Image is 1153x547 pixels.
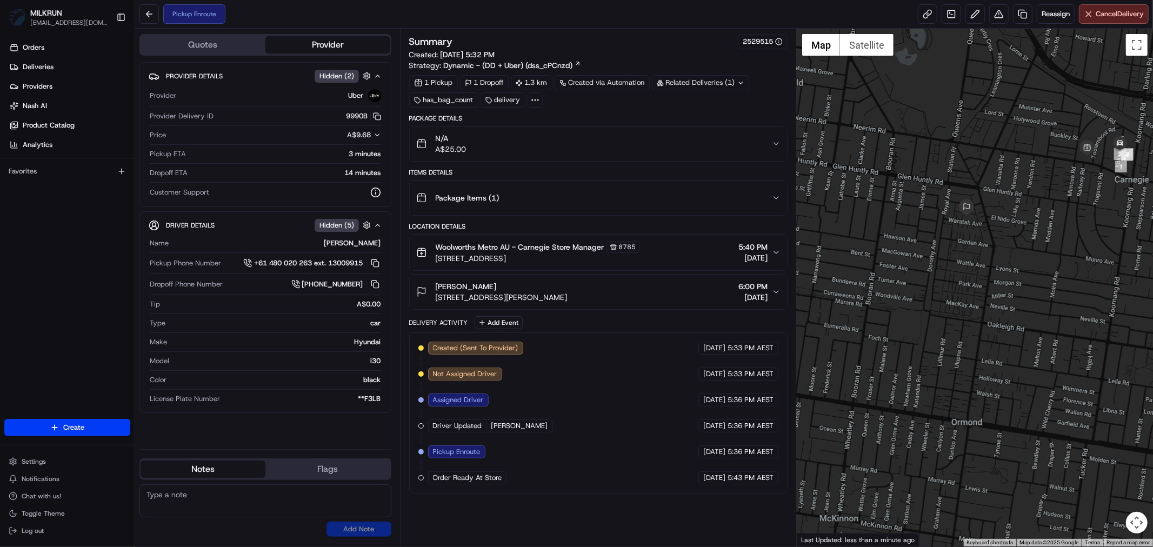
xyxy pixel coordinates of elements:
button: Toggle fullscreen view [1126,34,1148,56]
div: Created via Automation [555,75,650,90]
a: Deliveries [4,58,135,76]
span: Dropoff ETA [150,168,188,178]
button: Woolworths Metro AU - Carnegie Store Manager8785[STREET_ADDRESS]5:40 PM[DATE] [410,235,787,270]
button: N/AA$25.00 [410,126,787,161]
span: Dropoff Phone Number [150,279,223,289]
span: 5:43 PM AEST [728,473,774,483]
span: Settings [22,457,46,466]
h3: Summary [409,37,453,46]
span: Order Ready At Store [433,473,502,483]
span: [DATE] [738,252,768,263]
div: black [171,375,381,385]
span: Deliveries [23,62,54,72]
span: 5:40 PM [738,242,768,252]
span: Orders [23,43,44,52]
div: 3 minutes [190,149,381,159]
div: Delivery Activity [409,318,468,327]
span: [DATE] [703,395,725,405]
span: Create [63,423,84,432]
span: Customer Support [150,188,209,197]
div: 1 [1115,161,1127,172]
span: Created (Sent To Provider) [433,343,518,353]
div: Related Deliveries (1) [652,75,749,90]
span: Provider [150,91,176,101]
span: License Plate Number [150,394,220,404]
button: CancelDelivery [1079,4,1149,24]
a: Product Catalog [4,117,135,134]
span: Pickup ETA [150,149,186,159]
a: Terms (opens in new tab) [1085,539,1100,545]
button: Create [4,419,130,436]
button: MILKRUNMILKRUN[EMAIL_ADDRESS][DOMAIN_NAME] [4,4,112,30]
span: MILKRUN [30,8,62,18]
span: [PERSON_NAME] [491,421,548,431]
div: Items Details [409,168,788,177]
span: Hidden ( 2 ) [319,71,354,81]
span: Assigned Driver [433,395,484,405]
span: N/A [436,133,466,144]
span: Price [150,130,166,140]
span: Hidden ( 5 ) [319,221,354,230]
span: A$9.68 [348,130,371,139]
button: Keyboard shortcuts [967,539,1013,546]
button: [EMAIL_ADDRESS][DOMAIN_NAME] [30,18,108,27]
span: [STREET_ADDRESS][PERSON_NAME] [436,292,568,303]
span: Tip [150,299,160,309]
button: Chat with us! [4,489,130,504]
button: Driver DetailsHidden (5) [149,216,382,234]
button: 2529515 [743,37,783,46]
div: Strategy: [409,60,581,71]
span: Reassign [1042,9,1070,19]
button: Reassign [1037,4,1075,24]
span: Color [150,375,166,385]
div: Last Updated: less than a minute ago [797,533,919,546]
span: [DATE] [703,473,725,483]
button: Notes [141,461,265,478]
button: Notifications [4,471,130,486]
span: Woolworths Metro AU - Carnegie Store Manager [436,242,604,252]
button: Quotes [141,36,265,54]
span: [DATE] [703,343,725,353]
button: Provider [265,36,390,54]
button: Show street map [802,34,840,56]
a: +61 480 020 263 ext. 13009915 [243,257,381,269]
span: Providers [23,82,52,91]
span: Product Catalog [23,121,75,130]
span: Created: [409,49,495,60]
button: Show satellite imagery [840,34,894,56]
button: Hidden (5) [315,218,374,232]
span: [PHONE_NUMBER] [302,279,363,289]
span: 5:36 PM AEST [728,421,774,431]
span: Uber [349,91,364,101]
a: Providers [4,78,135,95]
span: Type [150,318,165,328]
img: MILKRUN [9,9,26,26]
button: 9990B [346,111,381,121]
span: Model [150,356,169,366]
button: Provider DetailsHidden (2) [149,67,382,85]
a: [PHONE_NUMBER] [291,278,381,290]
button: Hidden (2) [315,69,374,83]
span: Cancel Delivery [1096,9,1144,19]
div: 1 Dropoff [460,75,509,90]
div: Package Details [409,114,788,123]
span: Nash AI [23,101,47,111]
button: Settings [4,454,130,469]
span: A$25.00 [436,144,466,155]
div: car [170,318,381,328]
span: [DATE] [703,447,725,457]
div: 4 [1121,149,1133,161]
span: [PERSON_NAME] [436,281,497,292]
span: Pickup Enroute [433,447,481,457]
span: Driver Details [166,221,215,230]
span: Package Items ( 1 ) [436,192,499,203]
span: Analytics [23,140,52,150]
div: delivery [481,92,525,108]
span: 8785 [619,243,636,251]
span: [DATE] [738,292,768,303]
a: Dynamic - (DD + Uber) (dss_cPCnzd) [444,60,581,71]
